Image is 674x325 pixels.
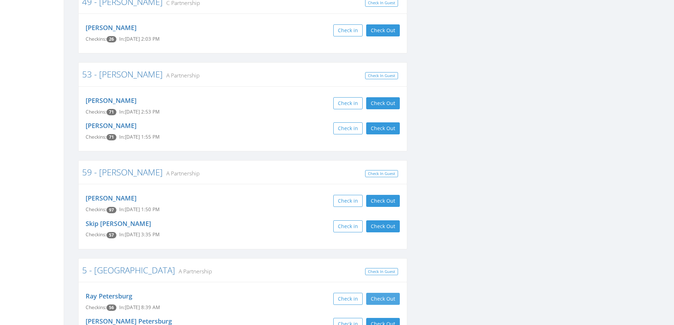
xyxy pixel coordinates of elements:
[106,304,116,311] span: Checkin count
[86,292,132,300] a: Ray Petersburg
[119,109,160,115] span: In: [DATE] 2:53 PM
[175,267,212,275] small: A Partnership
[366,195,400,207] button: Check Out
[86,121,137,130] a: [PERSON_NAME]
[86,304,106,311] span: Checkins:
[119,206,160,213] span: In: [DATE] 1:50 PM
[366,24,400,36] button: Check Out
[333,220,363,232] button: Check in
[333,293,363,305] button: Check in
[333,195,363,207] button: Check in
[163,169,200,177] small: A Partnership
[333,122,363,134] button: Check in
[106,207,116,213] span: Checkin count
[106,109,116,115] span: Checkin count
[86,219,151,228] a: Skip [PERSON_NAME]
[86,96,137,105] a: [PERSON_NAME]
[119,304,160,311] span: In: [DATE] 8:39 AM
[86,194,137,202] a: [PERSON_NAME]
[106,36,116,42] span: Checkin count
[365,170,398,178] a: Check In Guest
[86,231,106,238] span: Checkins:
[86,134,106,140] span: Checkins:
[333,97,363,109] button: Check in
[86,206,106,213] span: Checkins:
[366,97,400,109] button: Check Out
[82,264,175,276] a: 5 - [GEOGRAPHIC_DATA]
[366,220,400,232] button: Check Out
[86,36,106,42] span: Checkins:
[86,109,106,115] span: Checkins:
[86,23,137,32] a: [PERSON_NAME]
[119,134,160,140] span: In: [DATE] 1:55 PM
[333,24,363,36] button: Check in
[366,293,400,305] button: Check Out
[365,72,398,80] a: Check In Guest
[106,232,116,238] span: Checkin count
[365,268,398,275] a: Check In Guest
[82,166,163,178] a: 59 - [PERSON_NAME]
[366,122,400,134] button: Check Out
[119,231,160,238] span: In: [DATE] 3:35 PM
[106,134,116,140] span: Checkin count
[119,36,160,42] span: In: [DATE] 2:03 PM
[82,68,163,80] a: 53 - [PERSON_NAME]
[163,71,200,79] small: A Partnership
